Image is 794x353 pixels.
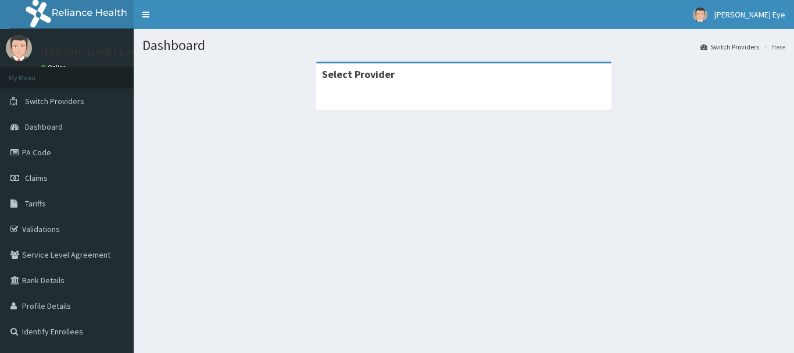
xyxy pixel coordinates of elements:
span: Tariffs [25,198,46,209]
span: Dashboard [25,122,63,132]
li: Here [760,42,785,52]
h1: Dashboard [142,38,785,53]
p: [PERSON_NAME] Eye [41,47,135,58]
strong: Select Provider [322,67,395,81]
span: Switch Providers [25,96,84,106]
span: Claims [25,173,48,183]
a: Switch Providers [700,42,759,52]
img: User Image [6,35,32,61]
img: User Image [693,8,707,22]
span: [PERSON_NAME] Eye [714,9,785,20]
a: Online [41,63,69,72]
